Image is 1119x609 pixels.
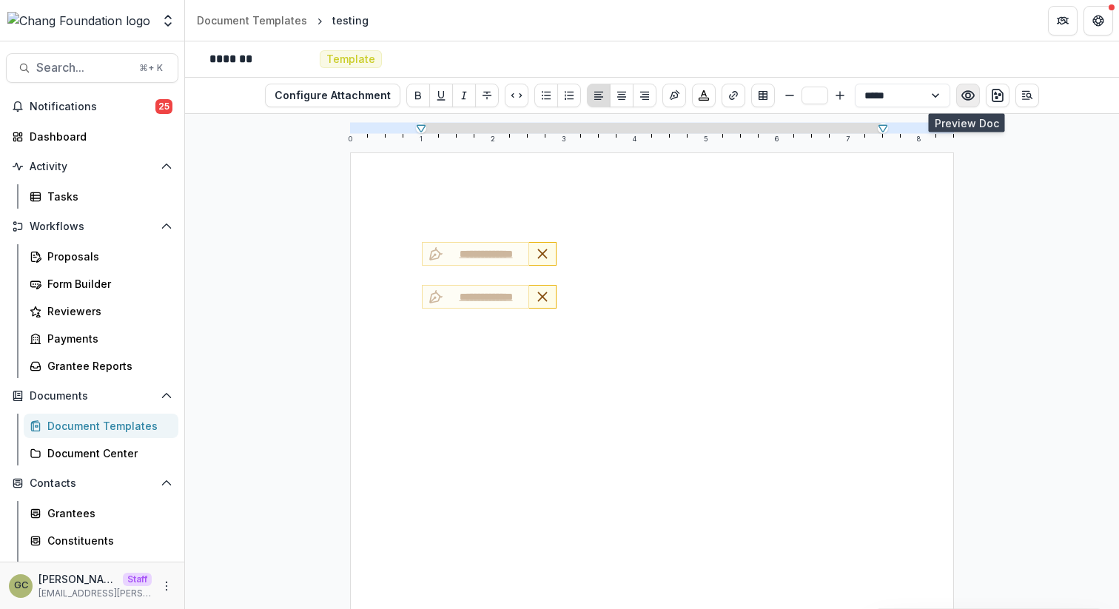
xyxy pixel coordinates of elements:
span: 25 [155,99,172,114]
p: [PERSON_NAME] [38,571,117,587]
button: Remove Signature [529,242,557,266]
a: Document Center [24,441,178,465]
span: Template [326,53,375,66]
button: download-word [986,84,1009,107]
button: Align Left [587,84,611,107]
button: Remove Signature [529,285,557,309]
button: Bold [406,84,430,107]
a: Document Templates [191,10,313,31]
button: Open Workflows [6,215,178,238]
button: Ordered List [557,84,581,107]
div: testing [332,13,369,28]
button: Open entity switcher [158,6,178,36]
button: Search... [6,53,178,83]
button: Code [505,84,528,107]
div: Reviewers [47,303,167,319]
a: Communications [24,556,178,580]
img: Chang Foundation logo [7,12,150,30]
span: Contacts [30,477,155,490]
div: Document Templates [47,418,167,434]
a: Grantee Reports [24,354,178,378]
div: Tasks [47,189,167,204]
button: Preview preview-doc.pdf [956,84,980,107]
button: Partners [1048,6,1078,36]
div: Form Builder [47,276,167,292]
button: Italicize [452,84,476,107]
div: Grace Chang [14,581,28,591]
div: ⌘ + K [136,60,166,76]
button: Get Help [1083,6,1113,36]
button: Underline [429,84,453,107]
a: Dashboard [6,124,178,149]
div: Dashboard [30,129,167,144]
a: Grantees [24,501,178,525]
button: Open Contacts [6,471,178,495]
button: Insert Signature [662,84,686,107]
button: Open Editor Sidebar [1015,84,1039,107]
button: Bullet List [534,84,558,107]
div: Grantee Reports [47,358,167,374]
span: Workflows [30,221,155,233]
a: Tasks [24,184,178,209]
button: Create link [722,84,745,107]
a: Form Builder [24,272,178,296]
div: Grantees [47,505,167,521]
span: Search... [36,61,130,75]
div: Document Center [47,445,167,461]
button: Configure Attachment [265,84,400,107]
span: Activity [30,161,155,173]
a: Document Templates [24,414,178,438]
nav: breadcrumb [191,10,374,31]
button: Align Right [633,84,656,107]
p: [EMAIL_ADDRESS][PERSON_NAME][DOMAIN_NAME] [38,587,152,600]
a: Constituents [24,528,178,553]
button: Smaller [781,87,799,104]
div: Proposals [47,249,167,264]
div: Document Templates [197,13,307,28]
span: Notifications [30,101,155,113]
div: Communications [47,560,167,576]
a: Payments [24,326,178,351]
button: Strike [475,84,499,107]
button: Align Center [610,84,634,107]
button: Choose font color [692,84,716,107]
a: Reviewers [24,299,178,323]
span: Documents [30,390,155,403]
div: Payments [47,331,167,346]
button: Bigger [831,87,849,104]
button: Open Documents [6,384,178,408]
button: Open Activity [6,155,178,178]
p: Staff [123,573,152,586]
button: Notifications25 [6,95,178,118]
button: More [158,577,175,595]
div: Constituents [47,533,167,548]
a: Proposals [24,244,178,269]
button: Insert Table [751,84,775,107]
